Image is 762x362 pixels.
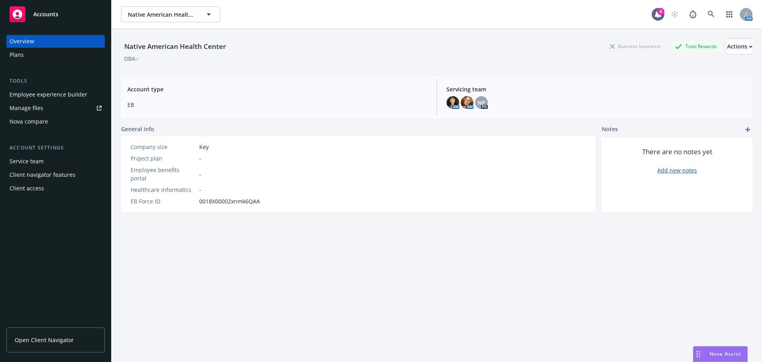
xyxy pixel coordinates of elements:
[131,166,196,182] div: Employee benefits portal
[477,99,485,107] span: NP
[199,197,260,205] span: 0018X00002xnmk6QAA
[10,35,34,48] div: Overview
[10,115,48,128] div: Nova compare
[127,85,427,93] span: Account type
[33,11,58,17] span: Accounts
[6,182,105,195] a: Client access
[10,182,44,195] div: Client access
[6,3,105,25] a: Accounts
[6,48,105,61] a: Plans
[667,6,683,22] a: Start snowing
[199,154,201,163] span: -
[461,96,473,109] img: photo
[121,125,154,133] span: General info
[710,350,741,357] span: Nova Assist
[6,144,105,152] div: Account settings
[10,48,24,61] div: Plans
[199,143,209,151] span: Key
[6,155,105,168] a: Service team
[6,88,105,101] a: Employee experience builder
[6,102,105,114] a: Manage files
[685,6,701,22] a: Report a Bug
[10,88,87,101] div: Employee experience builder
[128,10,196,19] span: Native American Health Center
[124,54,139,63] div: DBA: -
[15,336,74,344] span: Open Client Navigator
[602,125,618,134] span: Notes
[127,101,427,109] span: EB
[131,186,196,194] div: Healthcare Informatics
[131,197,196,205] div: EB Force ID
[657,166,697,174] a: Add new notes
[446,85,746,93] span: Servicing team
[10,168,75,181] div: Client navigator features
[727,39,752,54] button: Actions
[121,6,220,22] button: Native American Health Center
[6,115,105,128] a: Nova compare
[131,143,196,151] div: Company size
[642,147,712,157] span: There are no notes yet
[6,168,105,181] a: Client navigator features
[446,96,459,109] img: photo
[6,77,105,85] div: Tools
[743,125,752,134] a: add
[131,154,196,163] div: Project plan
[693,347,703,362] div: Drag to move
[657,8,664,15] div: 8
[10,102,43,114] div: Manage files
[727,39,752,54] div: Actions
[199,186,201,194] span: -
[703,6,719,22] a: Search
[693,346,748,362] button: Nova Assist
[606,41,665,51] div: Business Insurance
[121,41,229,52] div: Native American Health Center
[10,155,44,168] div: Service team
[671,41,721,51] div: Total Rewards
[199,170,201,178] span: -
[6,35,105,48] a: Overview
[722,6,737,22] a: Switch app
